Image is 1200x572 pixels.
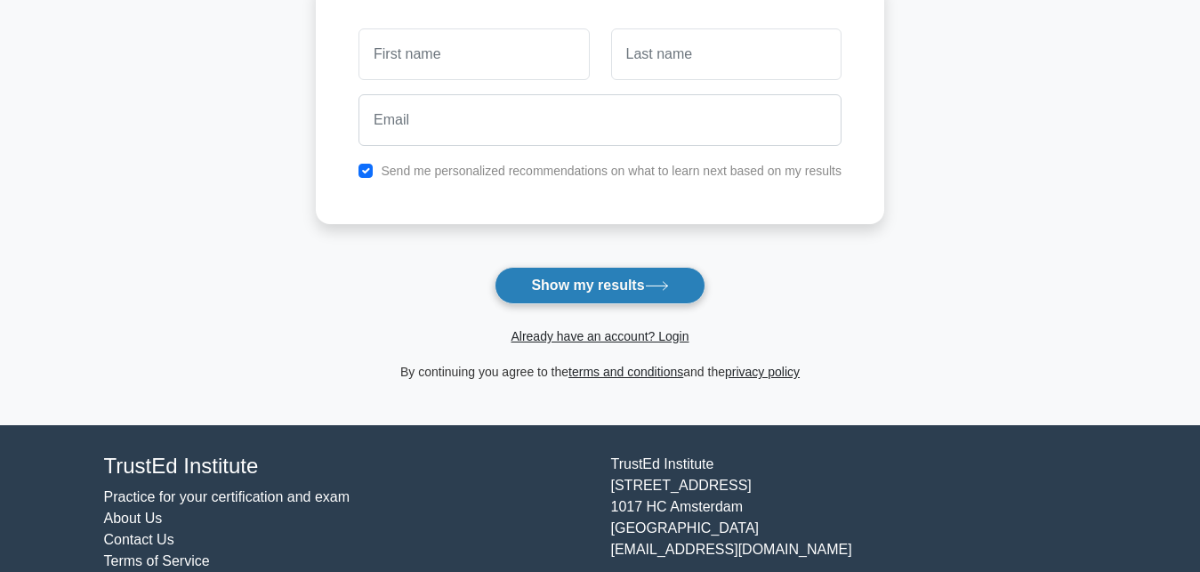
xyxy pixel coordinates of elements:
[104,489,350,504] a: Practice for your certification and exam
[568,365,683,379] a: terms and conditions
[381,164,842,178] label: Send me personalized recommendations on what to learn next based on my results
[358,28,589,80] input: First name
[511,329,689,343] a: Already have an account? Login
[725,365,800,379] a: privacy policy
[495,267,705,304] button: Show my results
[104,553,210,568] a: Terms of Service
[104,454,590,479] h4: TrustEd Institute
[611,28,842,80] input: Last name
[104,511,163,526] a: About Us
[358,94,842,146] input: Email
[104,532,174,547] a: Contact Us
[305,361,895,383] div: By continuing you agree to the and the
